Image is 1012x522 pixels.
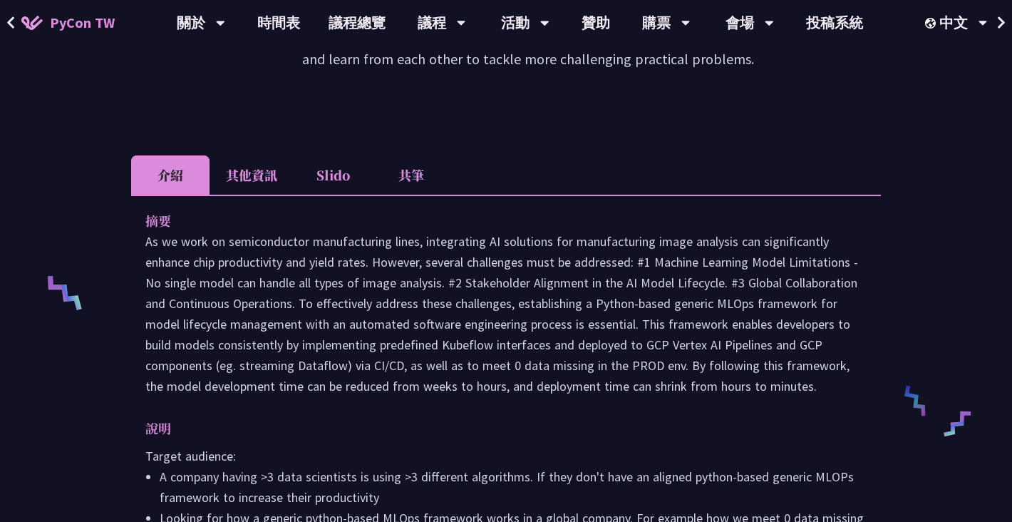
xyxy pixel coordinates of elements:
p: 摘要 [145,210,838,231]
li: 介紹 [131,155,210,195]
img: Home icon of PyCon TW 2025 [21,16,43,30]
li: 其他資訊 [210,155,294,195]
li: 共筆 [372,155,450,195]
img: Locale Icon [925,18,939,29]
p: Target audience: [145,446,867,466]
p: 說明 [145,418,838,439]
p: As we work on semiconductor manufacturing lines, integrating AI solutions for manufacturing image... [145,231,867,396]
span: PyCon TW [50,12,115,34]
li: A company having >3 data scientists is using >3 different algorithms. If they don't have an align... [160,466,867,508]
li: Slido [294,155,372,195]
a: PyCon TW [7,5,129,41]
